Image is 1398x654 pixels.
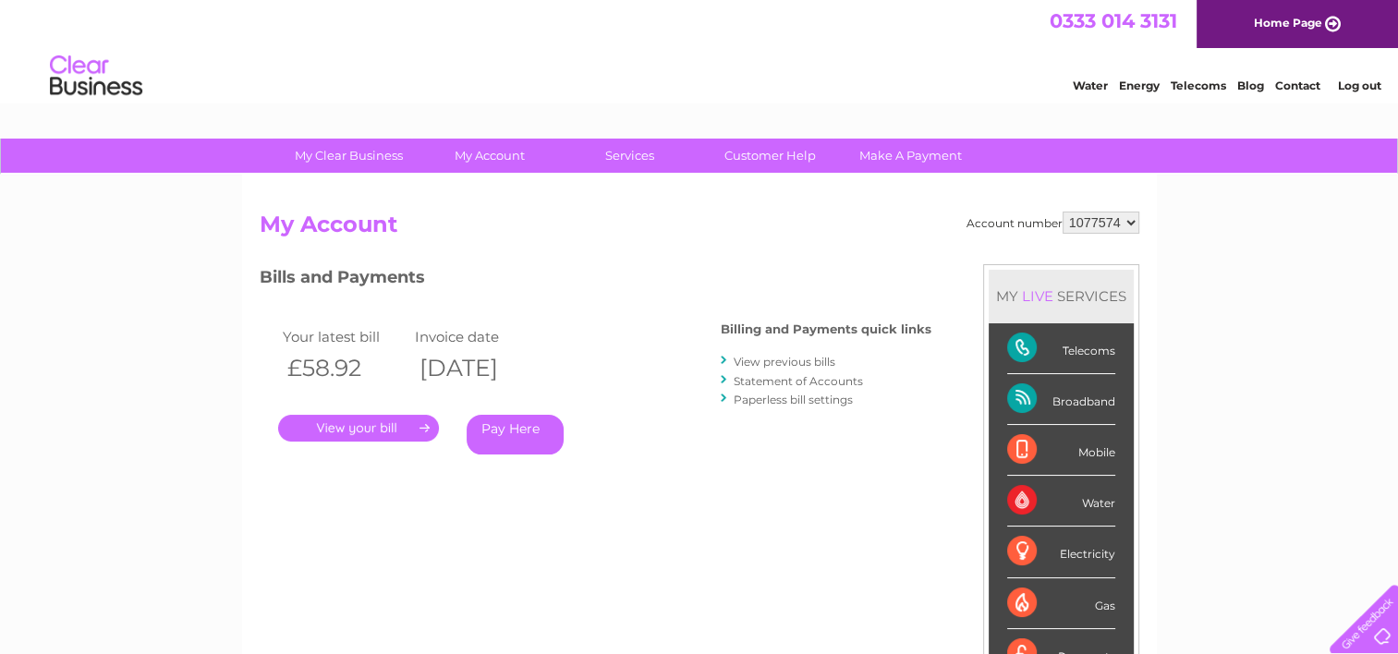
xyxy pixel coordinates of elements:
[1073,79,1108,92] a: Water
[1119,79,1160,92] a: Energy
[1007,323,1115,374] div: Telecoms
[1007,578,1115,629] div: Gas
[273,139,425,173] a: My Clear Business
[49,48,143,104] img: logo.png
[410,324,543,349] td: Invoice date
[1237,79,1264,92] a: Blog
[410,349,543,387] th: [DATE]
[1337,79,1380,92] a: Log out
[467,415,564,454] a: Pay Here
[834,139,987,173] a: Make A Payment
[734,393,853,406] a: Paperless bill settings
[734,355,835,369] a: View previous bills
[278,349,411,387] th: £58.92
[694,139,846,173] a: Customer Help
[1275,79,1320,92] a: Contact
[1018,287,1057,305] div: LIVE
[1050,9,1177,32] a: 0333 014 3131
[263,10,1137,90] div: Clear Business is a trading name of Verastar Limited (registered in [GEOGRAPHIC_DATA] No. 3667643...
[1007,374,1115,425] div: Broadband
[966,212,1139,234] div: Account number
[278,415,439,442] a: .
[734,374,863,388] a: Statement of Accounts
[260,264,931,297] h3: Bills and Payments
[1007,527,1115,577] div: Electricity
[721,322,931,336] h4: Billing and Payments quick links
[260,212,1139,247] h2: My Account
[989,270,1134,322] div: MY SERVICES
[278,324,411,349] td: Your latest bill
[1007,425,1115,476] div: Mobile
[1007,476,1115,527] div: Water
[553,139,706,173] a: Services
[413,139,565,173] a: My Account
[1171,79,1226,92] a: Telecoms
